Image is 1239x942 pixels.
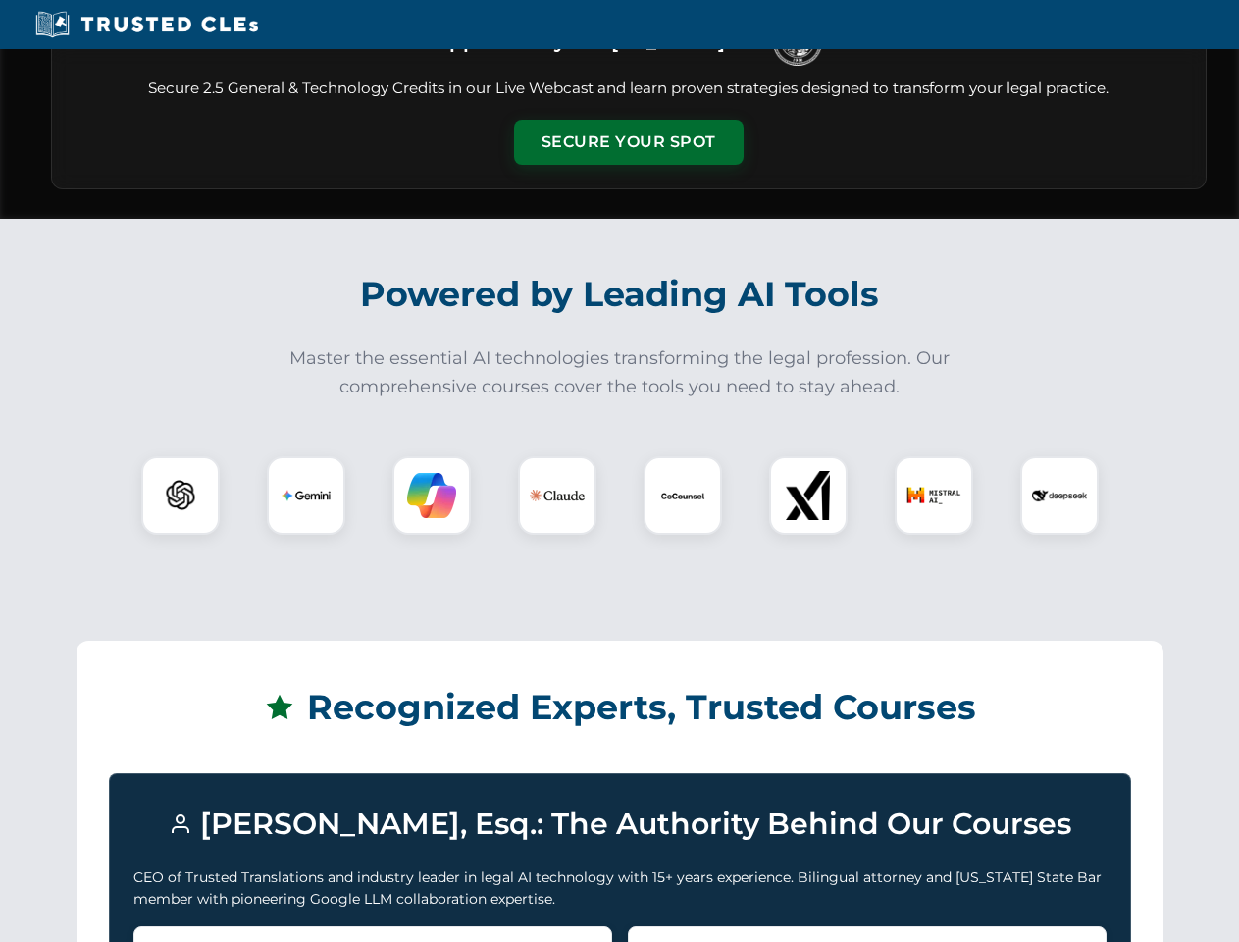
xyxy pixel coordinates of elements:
[76,78,1182,100] p: Secure 2.5 General & Technology Credits in our Live Webcast and learn proven strategies designed ...
[518,456,596,535] div: Claude
[784,471,833,520] img: xAI Logo
[895,456,973,535] div: Mistral AI
[133,798,1107,851] h3: [PERSON_NAME], Esq.: The Authority Behind Our Courses
[141,456,220,535] div: ChatGPT
[77,260,1163,329] h2: Powered by Leading AI Tools
[658,471,707,520] img: CoCounsel Logo
[769,456,848,535] div: xAI
[282,471,331,520] img: Gemini Logo
[1020,456,1099,535] div: DeepSeek
[644,456,722,535] div: CoCounsel
[1032,468,1087,523] img: DeepSeek Logo
[392,456,471,535] div: Copilot
[277,344,963,401] p: Master the essential AI technologies transforming the legal profession. Our comprehensive courses...
[29,10,264,39] img: Trusted CLEs
[407,471,456,520] img: Copilot Logo
[267,456,345,535] div: Gemini
[133,866,1107,911] p: CEO of Trusted Translations and industry leader in legal AI technology with 15+ years experience....
[152,467,209,524] img: ChatGPT Logo
[530,468,585,523] img: Claude Logo
[109,673,1131,742] h2: Recognized Experts, Trusted Courses
[906,468,961,523] img: Mistral AI Logo
[514,120,744,165] button: Secure Your Spot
